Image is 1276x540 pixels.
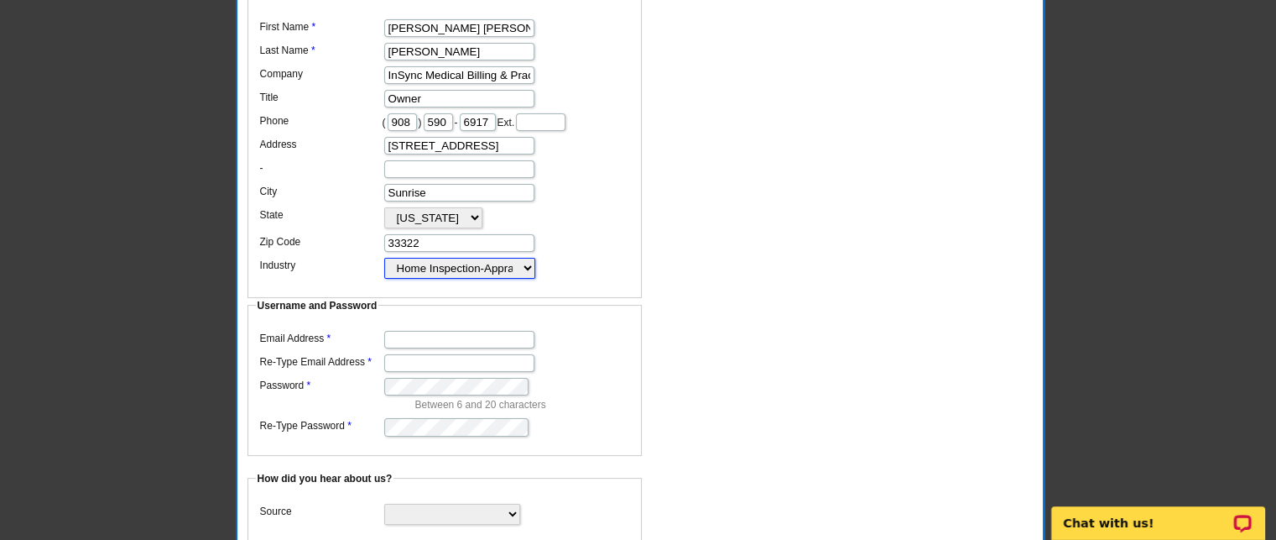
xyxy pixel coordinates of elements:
label: Phone [260,113,383,128]
label: Industry [260,258,383,273]
label: State [260,207,383,223]
label: City [260,184,383,199]
label: Company [260,66,383,81]
label: Password [260,378,383,393]
p: Between 6 and 20 characters [415,397,633,412]
label: Title [260,90,383,105]
label: Re-Type Password [260,418,383,433]
label: Last Name [260,43,383,58]
label: Email Address [260,331,383,346]
label: Re-Type Email Address [260,354,383,370]
label: Address [260,137,383,152]
label: Zip Code [260,234,383,249]
legend: Username and Password [256,298,379,313]
dd: ( ) - Ext. [256,109,633,133]
legend: How did you hear about us? [256,471,394,486]
label: Source [260,504,383,519]
label: First Name [260,19,383,34]
iframe: LiveChat chat widget [1040,487,1276,540]
label: - [260,160,383,176]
